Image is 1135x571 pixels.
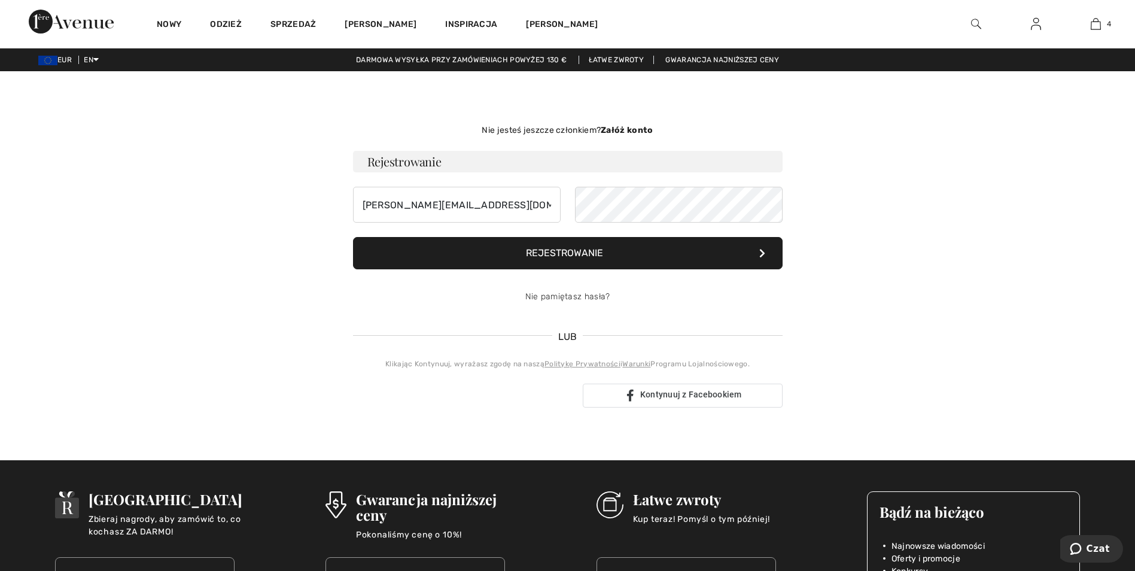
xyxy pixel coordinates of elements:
[482,125,653,135] font: Nie jesteś jeszcze członkiem?
[325,491,346,518] img: Gwarancja najniższej ceny
[525,291,610,302] a: Nie pamiętasz hasła?
[353,151,783,172] h3: Rejestrowanie
[526,247,603,259] font: Rejestrowanie
[89,513,242,537] p: Zbieraj nagrody, aby zamówić to, co kochasz ZA DARMO!
[270,19,316,32] a: Sprzedaż
[353,359,783,369] div: Klikając Kontynuuj, wyrażasz zgodę na naszą i Programu Lojalnościowego.
[84,56,93,64] font: EN
[345,19,416,32] a: [PERSON_NAME]
[633,513,771,537] p: Kup teraz! Pomyśl o tym później!
[579,56,655,64] a: Łatwe zwroty
[210,19,242,32] a: Odzież
[971,17,981,31] img: Szukaj w witrynie
[633,491,771,507] h3: Łatwe zwroty
[544,360,620,368] a: Politykę Prywatności
[445,19,497,32] span: Inspiracja
[622,360,650,368] a: Warunki
[891,552,960,565] span: Oferty i promocje
[347,382,579,409] iframe: Przycisk Zaloguj się przez Google
[597,491,623,518] img: Łatwe zwroty
[583,384,783,408] a: Kontynuuj z Facebookiem
[880,504,1067,520] h3: Bądź na bieżąco
[1031,17,1041,31] img: Moje informacje
[640,390,742,399] span: Kontynuuj z Facebookiem
[38,56,57,65] img: Euro
[1060,535,1123,565] iframe: Opens a widget where you can chat to one of our agents
[891,540,985,552] span: Najnowsze wiadomości
[55,491,79,518] img: Nagrody Avenue
[29,10,114,34] img: Aleja 1ère
[89,491,242,507] h3: [GEOGRAPHIC_DATA]
[346,56,576,64] a: Darmowa wysyłka przy zamówieniach powyżej 130 €
[1066,17,1125,31] a: 4
[1091,17,1101,31] img: Moja torba
[157,19,181,32] a: Nowy
[38,56,77,64] span: EUR
[353,187,561,223] input: Poczta elektroniczna
[1107,19,1111,29] span: 4
[526,18,598,31] a: [PERSON_NAME]
[601,125,653,135] strong: Załóż konto
[356,529,506,552] p: Pokonaliśmy cenę o 10%!
[356,491,506,523] h3: Gwarancja najniższej ceny
[656,56,789,64] a: Gwarancja najniższej ceny
[1021,17,1051,32] a: Sign In
[353,237,783,269] button: Rejestrowanie
[552,330,583,344] span: LUB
